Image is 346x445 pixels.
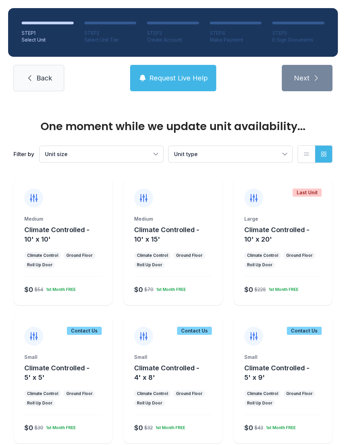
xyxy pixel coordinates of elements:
[40,146,163,162] button: Unit size
[66,391,93,396] div: Ground Floor
[174,151,198,157] span: Unit type
[147,36,199,43] div: Create Account
[66,253,93,258] div: Ground Floor
[43,284,76,292] div: 1st Month FREE
[84,36,137,43] div: Select Unit Tier
[272,36,324,43] div: E-Sign Documents
[286,391,313,396] div: Ground Floor
[134,363,220,382] button: Climate Controlled - 4' x 8'
[24,226,90,243] span: Climate Controlled - 10' x 10'
[244,285,253,294] div: $0
[244,364,310,381] span: Climate Controlled - 5' x 9'
[244,363,330,382] button: Climate Controlled - 5' x 9'
[244,225,330,244] button: Climate Controlled - 10' x 20'
[24,364,90,381] span: Climate Controlled - 5' x 5'
[27,391,58,396] div: Climate Control
[169,146,292,162] button: Unit type
[34,424,43,431] div: $30
[134,216,212,222] div: Medium
[210,30,262,36] div: STEP 4
[24,225,110,244] button: Climate Controlled - 10' x 10'
[144,286,153,293] div: $70
[14,150,34,158] div: Filter by
[272,30,324,36] div: STEP 5
[24,216,102,222] div: Medium
[254,424,263,431] div: $43
[147,30,199,36] div: STEP 3
[67,327,102,335] div: Contact Us
[134,354,212,361] div: Small
[134,225,220,244] button: Climate Controlled - 10' x 15'
[45,151,68,157] span: Unit size
[247,400,272,406] div: Roll Up Door
[24,363,110,382] button: Climate Controlled - 5' x 5'
[27,262,52,268] div: Roll Up Door
[134,285,143,294] div: $0
[176,253,202,258] div: Ground Floor
[84,30,137,36] div: STEP 2
[36,73,52,83] span: Back
[34,286,43,293] div: $54
[14,121,332,132] div: One moment while we update unit availability...
[263,422,296,430] div: 1st Month FREE
[24,354,102,361] div: Small
[22,36,74,43] div: Select Unit
[149,73,208,83] span: Request Live Help
[153,284,186,292] div: 1st Month FREE
[244,423,253,432] div: $0
[287,327,322,335] div: Contact Us
[24,285,33,294] div: $0
[244,226,310,243] span: Climate Controlled - 10' x 20'
[293,189,322,197] div: Last Unit
[137,391,168,396] div: Climate Control
[244,354,322,361] div: Small
[153,422,185,430] div: 1st Month FREE
[286,253,313,258] div: Ground Floor
[144,424,153,431] div: $32
[247,262,272,268] div: Roll Up Door
[244,216,322,222] div: Large
[247,253,278,258] div: Climate Control
[177,327,212,335] div: Contact Us
[247,391,278,396] div: Climate Control
[43,422,76,430] div: 1st Month FREE
[294,73,310,83] span: Next
[137,253,168,258] div: Climate Control
[176,391,202,396] div: Ground Floor
[27,400,52,406] div: Roll Up Door
[27,253,58,258] div: Climate Control
[266,284,298,292] div: 1st Month FREE
[137,262,162,268] div: Roll Up Door
[134,423,143,432] div: $0
[134,226,199,243] span: Climate Controlled - 10' x 15'
[24,423,33,432] div: $0
[137,400,162,406] div: Roll Up Door
[210,36,262,43] div: Make Payment
[22,30,74,36] div: STEP 1
[254,286,266,293] div: $228
[134,364,199,381] span: Climate Controlled - 4' x 8'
